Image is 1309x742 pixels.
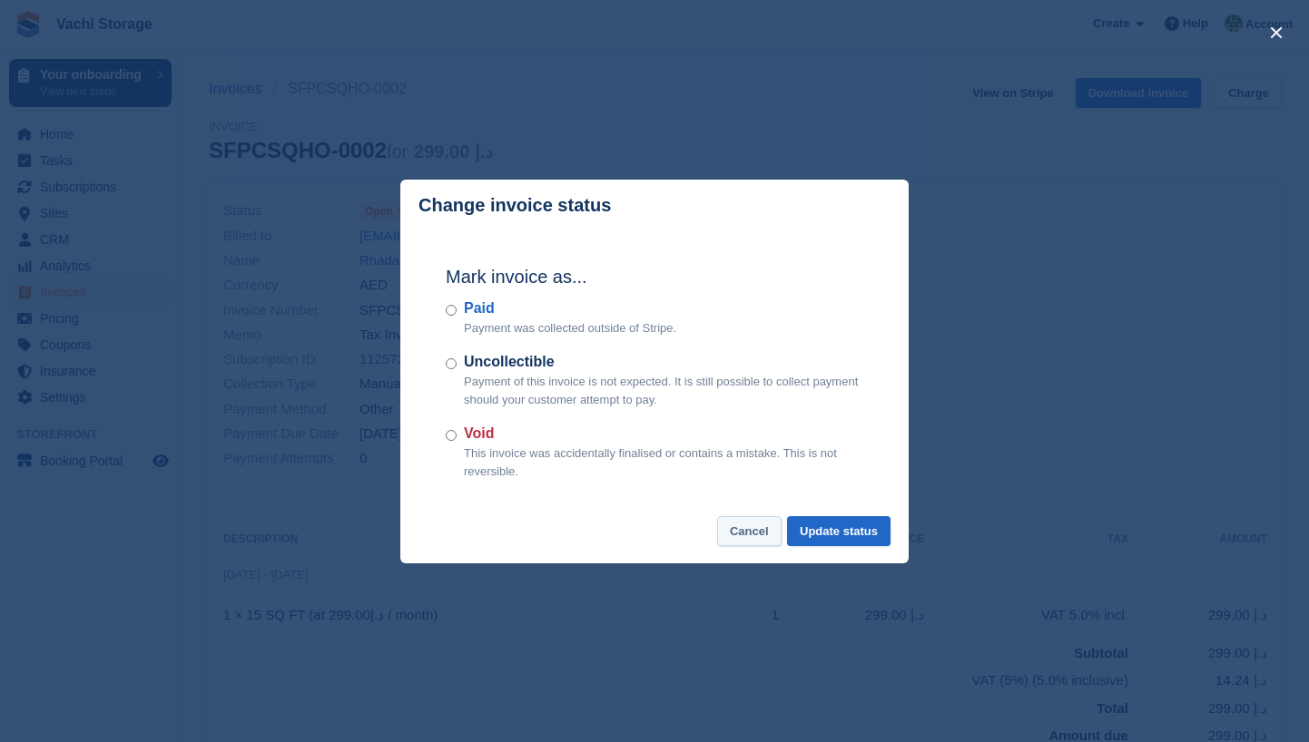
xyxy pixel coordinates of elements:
[464,423,863,444] label: Void
[446,263,863,290] h2: Mark invoice as...
[464,444,863,480] p: This invoice was accidentally finalised or contains a mistake. This is not reversible.
[787,516,891,546] button: Update status
[717,516,782,546] button: Cancel
[464,319,676,337] p: Payment was collected outside of Stripe.
[418,195,611,216] p: Change invoice status
[464,298,676,319] label: Paid
[464,351,863,373] label: Uncollectible
[1262,18,1291,47] button: close
[464,373,863,408] p: Payment of this invoice is not expected. It is still possible to collect payment should your cust...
